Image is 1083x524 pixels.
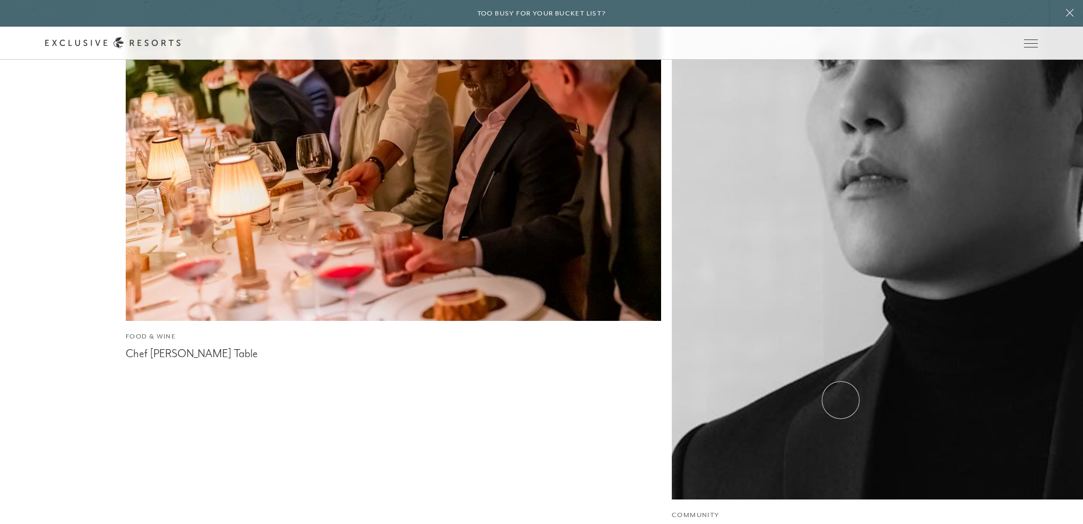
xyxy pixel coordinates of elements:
div: Food & Wine [126,332,661,342]
iframe: Qualified Messenger [1034,475,1083,524]
div: Chef [PERSON_NAME] Table [126,344,661,360]
h6: Too busy for your bucket list? [477,9,606,19]
button: Open navigation [1024,39,1038,47]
